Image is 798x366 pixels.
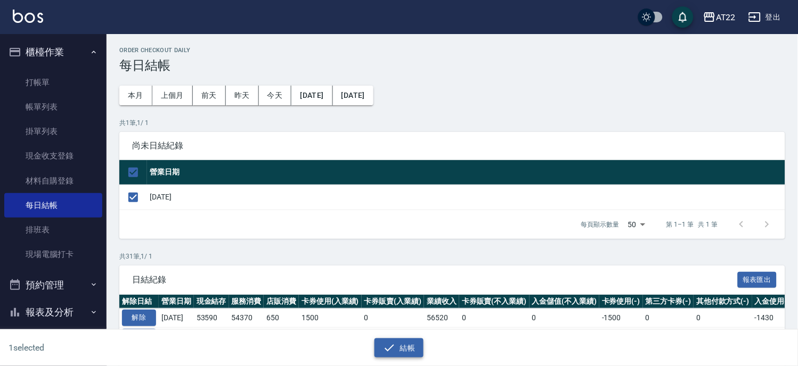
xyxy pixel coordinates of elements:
td: 0 [752,328,796,347]
span: 尚未日結紀錄 [132,140,772,151]
a: 報表匯出 [738,274,777,284]
td: 53590 [194,309,229,328]
button: save [672,6,694,28]
th: 現金結存 [194,295,229,309]
div: AT22 [716,11,736,24]
div: 50 [624,210,649,239]
th: 解除日結 [119,295,159,309]
a: 每日結帳 [4,193,102,218]
a: 帳單列表 [4,95,102,119]
p: 第 1–1 筆 共 1 筆 [666,220,718,229]
th: 營業日期 [159,295,194,309]
td: 650 [264,309,299,328]
td: 0 [530,309,600,328]
a: 打帳單 [4,70,102,95]
button: 上個月 [152,86,193,105]
td: [DATE] [159,309,194,328]
a: 現金收支登錄 [4,144,102,168]
p: 每頁顯示數量 [581,220,620,229]
span: 日結紀錄 [132,274,738,285]
th: 卡券使用(-) [599,295,643,309]
button: 結帳 [374,338,424,358]
td: 1500 [299,309,362,328]
button: AT22 [699,6,740,28]
button: 解除 [122,310,156,326]
td: -1500 [599,309,643,328]
th: 卡券使用(入業績) [299,295,362,309]
button: 本月 [119,86,152,105]
th: 業績收入 [424,295,459,309]
td: 43334 [194,328,229,347]
td: 0 [599,328,643,347]
button: 今天 [259,86,292,105]
td: 108754 [424,328,459,347]
td: 100865 [229,328,264,347]
td: 0 [694,309,752,328]
td: 0 [530,328,600,347]
th: 其他付款方式(-) [694,295,752,309]
a: 材料自購登錄 [4,169,102,193]
th: 第三方卡券(-) [643,295,694,309]
td: 0 [643,309,694,328]
th: 店販消費 [264,295,299,309]
td: 0 [643,328,694,347]
button: [DATE] [333,86,373,105]
p: 共 1 筆, 1 / 1 [119,118,785,128]
th: 營業日期 [147,160,785,185]
th: 卡券販賣(不入業績) [459,295,530,309]
td: 0 [299,328,362,347]
td: 56520 [424,309,459,328]
button: [DATE] [291,86,332,105]
th: 入金使用(-) [752,295,796,309]
th: 服務消費 [229,295,264,309]
td: 0 [459,328,530,347]
h2: Order checkout daily [119,47,785,54]
td: 0 [362,328,425,347]
button: 預約管理 [4,271,102,299]
p: 共 31 筆, 1 / 1 [119,252,785,261]
button: 客戶管理 [4,326,102,354]
td: 0 [459,309,530,328]
td: -1430 [752,309,796,328]
td: [DATE] [159,328,194,347]
h3: 每日結帳 [119,58,785,73]
button: 報表及分析 [4,298,102,326]
a: 現場電腦打卡 [4,242,102,267]
button: 報表匯出 [738,272,777,288]
td: 54370 [229,309,264,328]
th: 入金儲值(不入業績) [530,295,600,309]
button: 登出 [744,7,785,27]
td: -21240 [694,328,752,347]
button: 前天 [193,86,226,105]
button: 櫃檯作業 [4,38,102,66]
td: 0 [362,309,425,328]
a: 排班表 [4,218,102,242]
button: 昨天 [226,86,259,105]
img: Logo [13,10,43,23]
a: 掛單列表 [4,119,102,144]
td: [DATE] [147,185,785,210]
h6: 1 selected [9,341,198,354]
th: 卡券販賣(入業績) [362,295,425,309]
td: 7889 [264,328,299,347]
